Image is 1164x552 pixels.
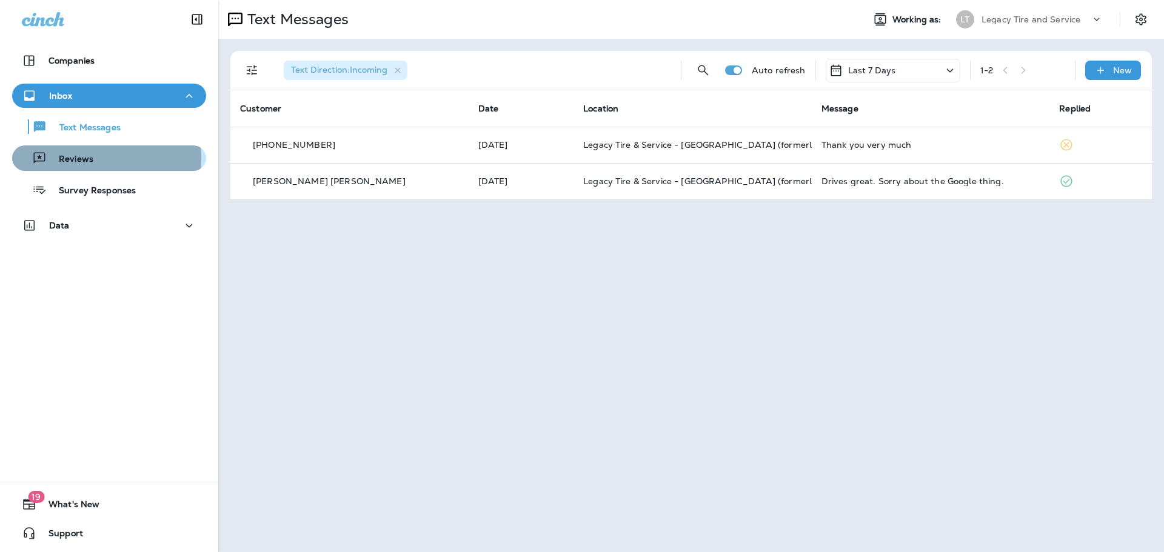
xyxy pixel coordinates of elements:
span: What's New [36,499,99,514]
p: Text Messages [242,10,349,28]
button: Support [12,521,206,545]
div: Thank you very much [821,140,1040,150]
div: LT [956,10,974,28]
button: Inbox [12,84,206,108]
p: Auto refresh [752,65,806,75]
button: Reviews [12,145,206,171]
span: 19 [28,491,44,503]
button: Settings [1130,8,1152,30]
span: Customer [240,103,281,114]
p: [PERSON_NAME] [PERSON_NAME] [253,176,406,186]
p: Text Messages [47,122,121,134]
p: Reviews [47,154,93,165]
p: Legacy Tire and Service [982,15,1080,24]
p: New [1113,65,1132,75]
button: Companies [12,48,206,73]
span: Date [478,103,499,114]
button: Filters [240,58,264,82]
span: Legacy Tire & Service - [GEOGRAPHIC_DATA] (formerly Magic City Tire & Service) [583,139,925,150]
button: Survey Responses [12,177,206,202]
div: Text Direction:Incoming [284,61,407,80]
span: Location [583,103,618,114]
p: Last 7 Days [848,65,896,75]
span: Message [821,103,858,114]
p: Sep 18, 2025 01:50 PM [478,176,564,186]
p: Companies [48,56,95,65]
button: Search Messages [691,58,715,82]
div: 1 - 2 [980,65,993,75]
span: Working as: [892,15,944,25]
p: Survey Responses [47,185,136,197]
button: 19What's New [12,492,206,516]
span: Text Direction : Incoming [291,64,387,75]
p: Inbox [49,91,72,101]
span: Legacy Tire & Service - [GEOGRAPHIC_DATA] (formerly Magic City Tire & Service) [583,176,925,187]
div: Drives great. Sorry about the Google thing. [821,176,1040,186]
p: Sep 19, 2025 01:47 PM [478,140,564,150]
button: Collapse Sidebar [180,7,214,32]
button: Text Messages [12,114,206,139]
p: Data [49,221,70,230]
button: Data [12,213,206,238]
span: Replied [1059,103,1091,114]
span: Support [36,528,83,543]
p: [PHONE_NUMBER] [253,140,335,150]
